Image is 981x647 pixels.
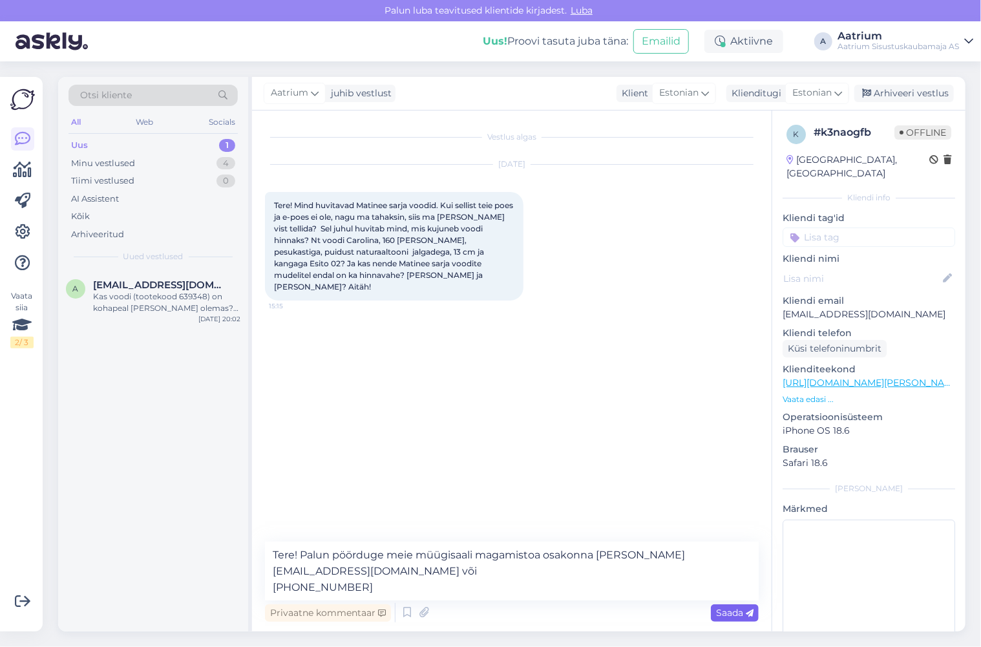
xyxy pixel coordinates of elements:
div: Uus [71,139,88,152]
span: Uued vestlused [123,251,184,262]
p: Kliendi nimi [783,252,955,266]
p: Operatsioonisüsteem [783,410,955,424]
div: Vestlus algas [265,131,759,143]
div: Web [134,114,156,131]
span: Estonian [792,86,832,100]
div: [GEOGRAPHIC_DATA], [GEOGRAPHIC_DATA] [786,153,929,180]
div: [DATE] 20:02 [198,314,240,324]
div: Kõik [71,210,90,223]
span: Offline [894,125,951,140]
span: Estonian [659,86,699,100]
div: A [814,32,832,50]
div: 1 [219,139,235,152]
div: Kas voodi (tootekood 639348) on kohapeal [PERSON_NAME] olemas? Kui näidist ei ole ja tellime (ett... [93,291,240,314]
div: Klient [617,87,648,100]
div: # k3naogfb [814,125,894,140]
span: Tere! Mind huvitavad Matinee sarja voodid. Kui sellist teie poes ja e-poes ei ole, nagu ma tahaks... [274,200,515,292]
span: 15:15 [269,301,317,311]
div: 2 / 3 [10,337,34,348]
span: airaalunurm@gmail.com [93,279,227,291]
textarea: Tere! Palun pöörduge meie müügisaali magamistoa osakonna [PERSON_NAME] [EMAIL_ADDRESS][DOMAIN_NAM... [265,542,759,600]
div: Küsi telefoninumbrit [783,340,887,357]
div: Klienditugi [726,87,781,100]
a: AatriumAatrium Sisustuskaubamaja AS [838,31,973,52]
p: Kliendi email [783,294,955,308]
div: 4 [216,157,235,170]
p: Vaata edasi ... [783,394,955,405]
button: Emailid [633,29,689,54]
div: AI Assistent [71,193,119,206]
div: Kliendi info [783,192,955,204]
span: Aatrium [271,86,308,100]
span: k [794,129,799,139]
div: All [69,114,83,131]
div: Vaata siia [10,290,34,348]
a: [URL][DOMAIN_NAME][PERSON_NAME] [783,377,961,388]
div: Proovi tasuta juba täna: [483,34,628,49]
span: Luba [567,5,596,16]
p: [EMAIL_ADDRESS][DOMAIN_NAME] [783,308,955,321]
p: Brauser [783,443,955,456]
div: Tiimi vestlused [71,175,134,187]
b: Uus! [483,35,507,47]
p: Klienditeekond [783,363,955,376]
p: iPhone OS 18.6 [783,424,955,438]
span: a [73,284,79,293]
div: Aktiivne [704,30,783,53]
span: Saada [716,607,754,619]
p: Kliendi tag'id [783,211,955,225]
div: Privaatne kommentaar [265,604,391,622]
div: [DATE] [265,158,759,170]
div: [PERSON_NAME] [783,483,955,494]
p: Safari 18.6 [783,456,955,470]
div: Aatrium [838,31,959,41]
span: Otsi kliente [80,89,132,102]
div: 0 [216,175,235,187]
img: Askly Logo [10,87,35,112]
div: Socials [206,114,238,131]
div: Arhiveeri vestlus [854,85,954,102]
div: Aatrium Sisustuskaubamaja AS [838,41,959,52]
input: Lisa tag [783,228,955,247]
p: Kliendi telefon [783,326,955,340]
input: Lisa nimi [783,271,940,286]
div: Arhiveeritud [71,228,124,241]
p: Märkmed [783,502,955,516]
div: Minu vestlused [71,157,135,170]
div: juhib vestlust [326,87,392,100]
